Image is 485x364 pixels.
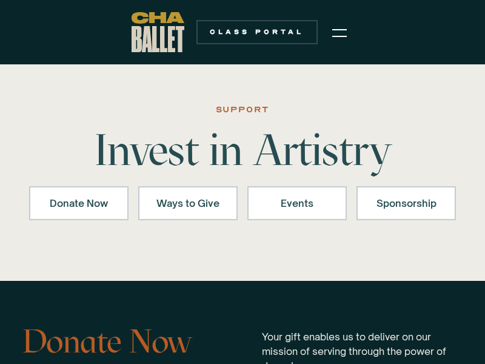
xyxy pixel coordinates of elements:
a: Sponsorship [356,186,456,220]
a: home [132,12,184,52]
a: Donate Now [29,186,129,220]
a: Events [247,186,347,220]
div: Class Portal [204,27,310,37]
div: Sponsorship [372,196,440,211]
h1: Invest in Artistry [87,128,398,172]
a: Class Portal [196,20,318,44]
div: Donate Now [45,196,113,211]
div: SUPPORT [216,103,270,117]
a: Ways to Give [138,186,238,220]
div: Events [263,196,331,211]
div: Ways to Give [154,196,222,211]
div: menu [325,17,354,47]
